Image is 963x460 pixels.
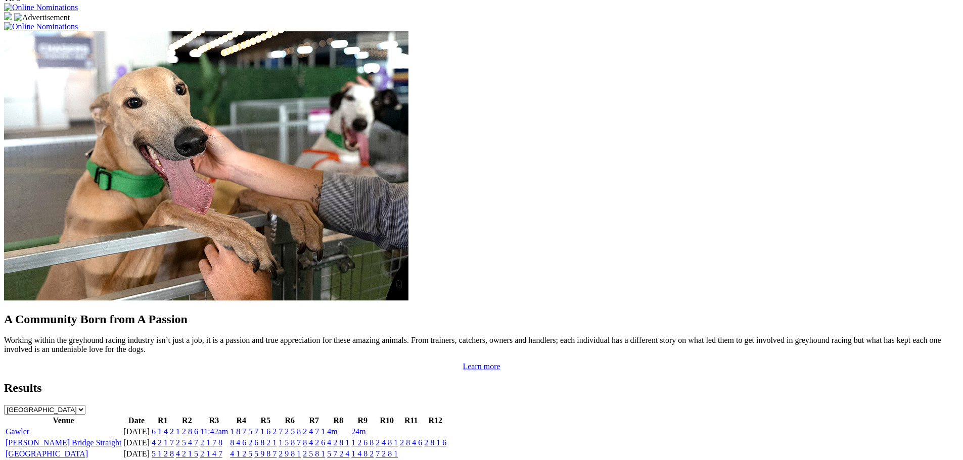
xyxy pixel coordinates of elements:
[424,438,446,447] a: 2 8 1 6
[424,416,447,426] th: R12
[254,438,277,447] a: 6 8 2 1
[176,449,198,458] a: 4 2 1 5
[123,416,150,426] th: Date
[230,449,252,458] a: 4 1 2 5
[254,427,277,436] a: 7 1 6 2
[200,438,222,447] a: 2 1 7 8
[152,427,174,436] a: 6 1 4 2
[303,427,325,436] a: 2 4 7 1
[230,427,252,436] a: 1 8 7 5
[4,336,959,354] p: Working within the greyhound racing industry isn’t just a job, it is a passion and true appreciat...
[278,416,301,426] th: R6
[4,22,78,31] img: Online Nominations
[351,427,365,436] a: 24m
[327,427,337,436] a: 4m
[6,427,29,436] a: Gawler
[399,416,423,426] th: R11
[230,438,252,447] a: 8 4 6 2
[151,416,174,426] th: R1
[279,438,301,447] a: 1 5 8 7
[152,449,174,458] a: 5 1 2 8
[6,438,121,447] a: [PERSON_NAME] Bridge Straight
[200,449,222,458] a: 2 1 4 7
[175,416,199,426] th: R2
[376,438,398,447] a: 2 4 8 1
[303,438,325,447] a: 8 4 2 6
[123,438,150,448] td: [DATE]
[327,438,349,447] a: 4 2 8 1
[123,427,150,437] td: [DATE]
[376,449,398,458] a: 7 2 8 1
[5,416,122,426] th: Venue
[176,438,198,447] a: 2 5 4 7
[4,381,959,395] h2: Results
[327,416,350,426] th: R8
[176,427,198,436] a: 1 2 8 6
[302,416,326,426] th: R7
[230,416,253,426] th: R4
[375,416,398,426] th: R10
[14,13,70,22] img: Advertisement
[254,449,277,458] a: 5 9 8 7
[327,449,349,458] a: 5 7 2 4
[351,449,374,458] a: 1 4 8 2
[279,449,301,458] a: 2 9 8 1
[200,427,228,436] a: 11:42am
[200,416,228,426] th: R3
[4,313,959,326] h2: A Community Born from A Passion
[351,416,374,426] th: R9
[123,449,150,459] td: [DATE]
[6,449,88,458] a: [GEOGRAPHIC_DATA]
[279,427,301,436] a: 7 2 5 8
[400,438,422,447] a: 2 8 4 6
[152,438,174,447] a: 4 2 1 7
[351,438,374,447] a: 1 2 6 8
[4,3,78,12] img: Online Nominations
[303,449,325,458] a: 2 5 8 1
[254,416,277,426] th: R5
[463,362,500,371] a: Learn more
[4,12,12,20] img: 15187_Greyhounds_GreysPlayCentral_Resize_SA_WebsiteBanner_300x115_2025.jpg
[4,31,408,300] img: Westy_Cropped.jpg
